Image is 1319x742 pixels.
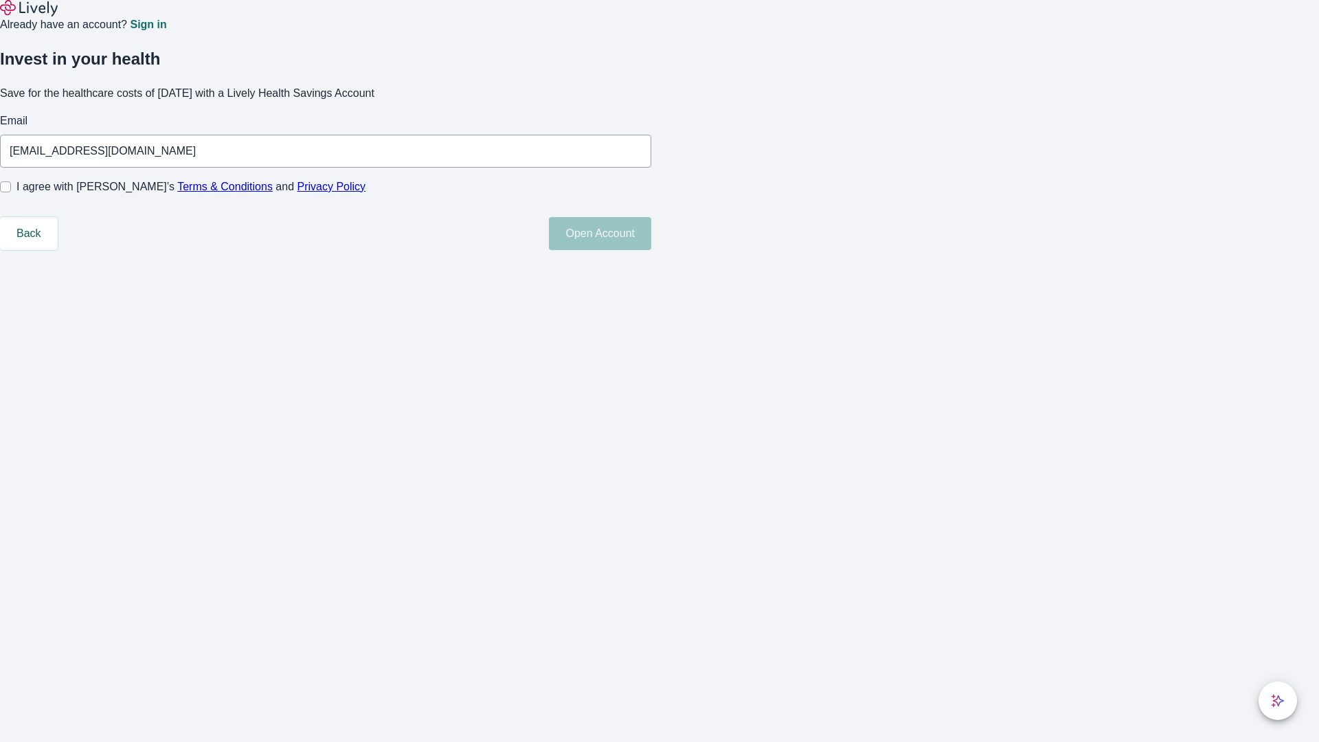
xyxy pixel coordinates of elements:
span: I agree with [PERSON_NAME]’s and [16,179,365,195]
a: Privacy Policy [297,181,366,192]
a: Terms & Conditions [177,181,273,192]
button: chat [1259,682,1297,720]
svg: Lively AI Assistant [1271,694,1285,708]
a: Sign in [130,19,166,30]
